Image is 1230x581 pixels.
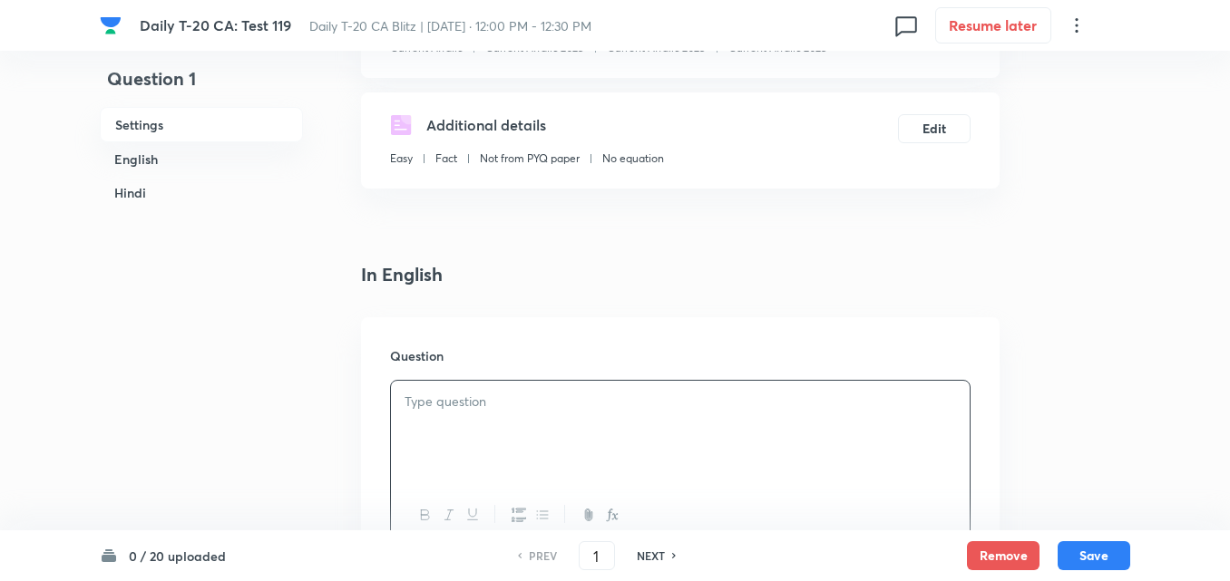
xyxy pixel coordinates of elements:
h6: English [100,142,303,176]
h6: NEXT [637,547,665,564]
button: Remove [967,541,1040,570]
p: Easy [390,150,413,167]
h6: PREV [529,547,557,564]
button: Edit [898,114,971,143]
img: questionDetails.svg [390,114,412,136]
h4: In English [361,261,1000,288]
span: Daily T-20 CA: Test 119 [140,15,291,34]
p: No equation [602,150,664,167]
h6: Settings [100,107,303,142]
img: Company Logo [100,15,122,36]
p: Fact [435,150,457,167]
h4: Question 1 [100,65,303,107]
h5: Additional details [426,114,546,136]
span: Daily T-20 CA Blitz | [DATE] · 12:00 PM - 12:30 PM [309,17,591,34]
p: Not from PYQ paper [480,150,580,167]
button: Resume later [935,7,1051,44]
button: Save [1058,541,1130,570]
h6: Hindi [100,176,303,209]
a: Company Logo [100,15,125,36]
h6: 0 / 20 uploaded [129,547,226,566]
h6: Question [390,346,971,365]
